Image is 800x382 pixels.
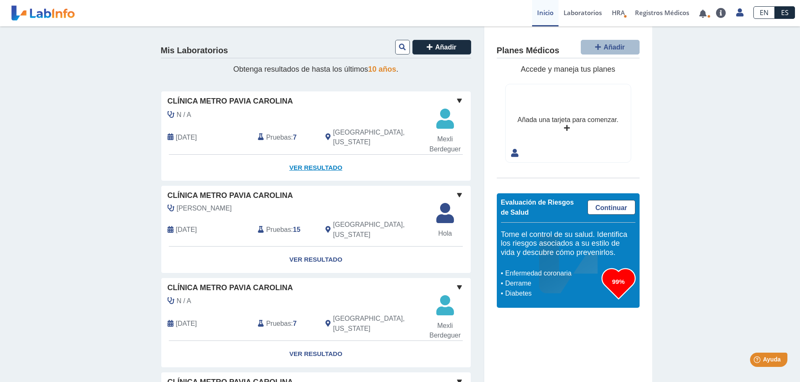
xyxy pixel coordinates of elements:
font: Pruebas [266,320,291,327]
font: Registros Médicos [635,8,689,17]
font: Derrame [505,280,531,287]
font: [GEOGRAPHIC_DATA], [US_STATE] [333,129,405,146]
span: Almonte, César [177,203,232,213]
font: [PERSON_NAME] [177,205,232,212]
button: Añadir [581,40,640,55]
font: [DATE] [176,226,197,233]
span: Carolina, Puerto Rico [333,127,426,148]
font: : [291,226,293,233]
font: Evaluación de Riesgos de Salud [501,199,574,216]
font: Pruebas [266,134,291,141]
a: Ver resultado [161,341,471,367]
font: Inicio [537,8,553,17]
font: : [291,320,293,327]
font: . [396,65,399,73]
font: [DATE] [176,134,197,141]
span: N / A [177,296,191,306]
font: Tome el control de su salud. Identifica los riesgos asociados a su estilo de vida y descubre cómo... [501,230,627,257]
font: Pruebas [266,226,291,233]
font: Diabetes [505,290,532,297]
font: 10 años [368,65,396,73]
font: Ver resultado [289,256,342,263]
font: Mexli Berdeguer [430,322,461,339]
span: 12 de julio de 2025 [176,225,197,235]
font: Añadir [435,44,456,51]
a: Ver resultado [161,247,471,273]
a: Continuar [588,200,635,215]
iframe: Lanzador de widgets de ayuda [725,349,791,373]
font: 7 [293,320,297,327]
font: HRA [612,8,625,17]
font: [GEOGRAPHIC_DATA], [US_STATE] [333,221,405,238]
font: Clínica Metro Pavia Carolina [168,283,293,292]
font: Añada una tarjeta para comenzar. [517,116,618,123]
font: Mis Laboratorios [161,46,228,55]
span: Carolina, Puerto Rico [333,220,426,240]
span: 03-07-2025 [176,319,197,329]
font: [DATE] [176,320,197,327]
font: : [291,134,293,141]
font: Obtenga resultados de hasta los últimos [233,65,368,73]
button: Añadir [412,40,471,55]
font: Ver resultado [289,350,342,357]
span: 15 de agosto de 2025 [176,133,197,143]
font: Clínica Metro Pavia Carolina [168,191,293,200]
font: 7 [293,134,297,141]
font: 15 [293,226,301,233]
font: Añadir [603,44,625,51]
span: Carolina, Puerto Rico [333,314,426,334]
font: N / A [177,297,191,304]
font: Continuar [595,204,627,211]
font: Accede y maneja tus planes [521,65,615,73]
font: N / A [177,111,191,118]
font: Laboratorios [564,8,602,17]
a: Ver resultado [161,155,471,181]
font: Clínica Metro Pavia Carolina [168,97,293,105]
font: Ver resultado [289,164,342,171]
font: EN [760,8,769,17]
font: ES [781,8,789,17]
font: Hola [438,230,452,237]
font: [GEOGRAPHIC_DATA], [US_STATE] [333,315,405,332]
font: Mexli Berdeguer [430,135,461,153]
font: Enfermedad coronaria [505,270,572,277]
span: N / A [177,110,191,120]
font: Planes Médicos [497,46,559,55]
font: 99% [612,278,624,285]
